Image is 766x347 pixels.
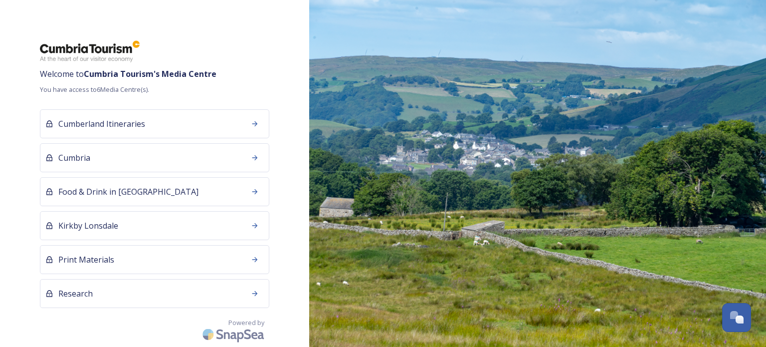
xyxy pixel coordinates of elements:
a: Kirkby Lonsdale [40,211,269,245]
a: Food & Drink in [GEOGRAPHIC_DATA] [40,177,269,211]
span: Food & Drink in [GEOGRAPHIC_DATA] [58,186,198,198]
span: You have access to 6 Media Centre(s). [40,85,269,94]
span: Print Materials [58,254,114,266]
a: Cumbria [40,143,269,177]
button: Open Chat [722,303,751,332]
span: Kirkby Lonsdale [58,220,118,232]
span: Cumberland Itineraries [58,118,145,130]
span: Welcome to [40,68,269,80]
span: Research [58,288,93,300]
img: SnapSea Logo [199,323,269,346]
strong: Cumbria Tourism 's Media Centre [84,68,216,79]
img: ct_logo.png [40,40,140,63]
a: Print Materials [40,245,269,279]
a: Research [40,279,269,313]
span: Cumbria [58,152,90,164]
a: Cumberland Itineraries [40,109,269,143]
span: Powered by [228,318,264,328]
